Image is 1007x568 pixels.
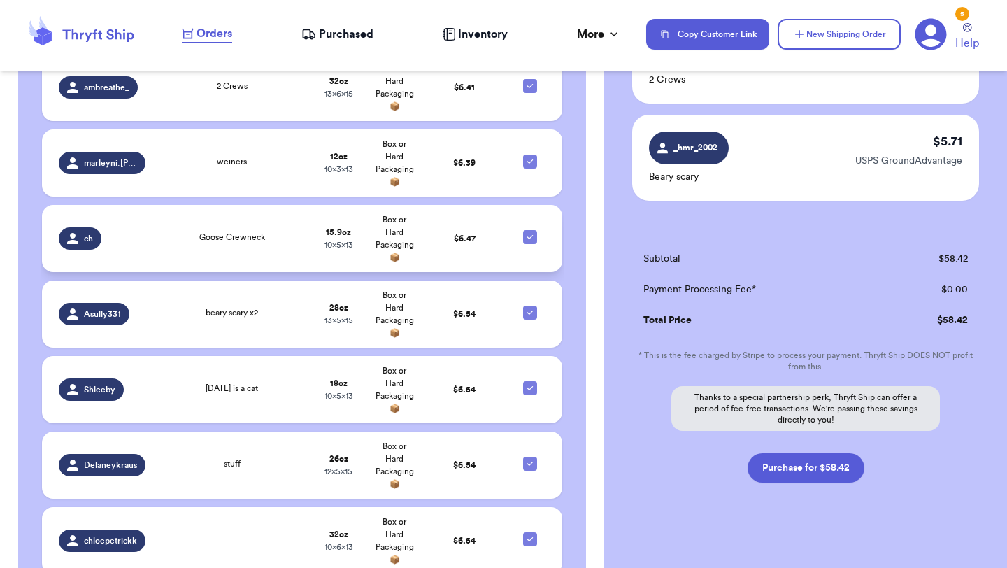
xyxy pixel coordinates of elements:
strong: 32 oz [329,530,348,539]
div: More [577,26,621,43]
button: Purchase for $58.42 [748,453,864,483]
td: $ 58.42 [881,305,979,336]
p: Beary scary [649,170,729,184]
span: Delaneykraus [84,460,137,471]
span: $ 6.41 [454,83,475,92]
span: ch [84,233,93,244]
button: New Shipping Order [778,19,901,50]
td: Subtotal [632,243,881,274]
span: $ 6.54 [453,461,476,469]
td: $ 58.42 [881,243,979,274]
span: 12 x 5 x 15 [324,467,352,476]
a: Orders [182,25,232,43]
td: Payment Processing Fee* [632,274,881,305]
p: 2 Crews [649,73,731,87]
td: $ 0.00 [881,274,979,305]
span: $ 6.54 [453,310,476,318]
span: 10 x 5 x 13 [324,241,353,249]
span: 2 Crews [217,82,248,90]
span: beary scary x2 [206,308,258,317]
td: Total Price [632,305,881,336]
span: Shleeby [84,384,115,395]
a: Help [955,23,979,52]
span: ambreathe_ [84,82,129,93]
span: 10 x 3 x 13 [324,165,353,173]
span: _hmr_2002 [672,141,720,154]
span: [DATE] is a cat [206,384,258,392]
span: stuff [224,460,241,468]
span: 13 x 6 x 15 [324,90,353,98]
strong: 18 oz [330,379,348,388]
span: $ 6.47 [454,234,476,243]
span: Inventory [458,26,508,43]
span: 10 x 5 x 13 [324,392,353,400]
p: USPS GroundAdvantage [855,154,962,168]
span: Orders [197,25,232,42]
p: $ 5.71 [933,132,962,151]
span: weiners [217,157,247,166]
span: Box or Hard Packaging 📦 [376,518,414,564]
span: $ 6.54 [453,537,476,545]
span: Box or Hard Packaging 📦 [376,215,414,262]
span: Asully331 [84,308,121,320]
span: $ 6.39 [453,159,476,167]
p: Thanks to a special partnership perk, Thryft Ship can offer a period of fee-free transactions. We... [671,386,940,431]
span: Help [955,35,979,52]
p: * This is the fee charged by Stripe to process your payment. Thryft Ship DOES NOT profit from this. [632,350,979,372]
span: Box or Hard Packaging 📦 [376,367,414,413]
span: Box or Hard Packaging 📦 [376,442,414,488]
button: Copy Customer Link [646,19,769,50]
span: 13 x 5 x 15 [324,316,353,325]
strong: 15.9 oz [326,228,351,236]
a: Inventory [443,26,508,43]
strong: 28 oz [329,304,348,312]
strong: 32 oz [329,77,348,85]
strong: 12 oz [330,152,348,161]
span: Box or Hard Packaging 📦 [376,140,414,186]
strong: 26 oz [329,455,348,463]
span: chloepetrickk [84,535,137,546]
span: marleyni.[PERSON_NAME] [84,157,137,169]
span: Goose Crewneck [199,233,265,241]
span: Box or Hard Packaging 📦 [376,291,414,337]
span: Purchased [319,26,373,43]
span: $ 6.54 [453,385,476,394]
div: 5 [955,7,969,21]
a: Purchased [301,26,373,43]
span: 10 x 6 x 13 [324,543,353,551]
a: 5 [915,18,947,50]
